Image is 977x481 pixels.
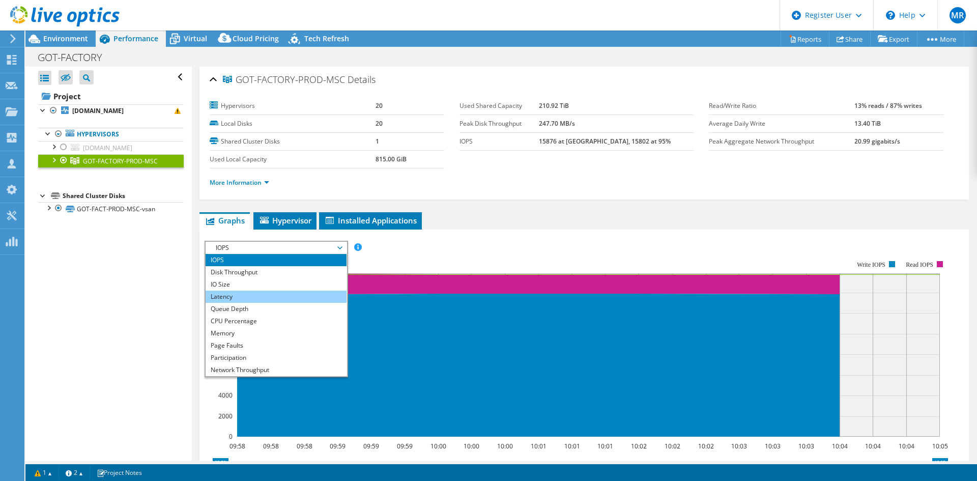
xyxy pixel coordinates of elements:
[854,119,881,128] b: 13.40 TiB
[184,34,207,43] span: Virtual
[539,137,671,146] b: 15876 at [GEOGRAPHIC_DATA], 15802 at 95%
[709,119,854,129] label: Average Daily Write
[459,119,539,129] label: Peak Disk Throughput
[206,254,347,266] li: IOPS
[210,101,376,111] label: Hypervisors
[324,215,417,225] span: Installed Applications
[829,31,871,47] a: Share
[330,442,346,450] text: 09:59
[218,412,233,420] text: 2000
[206,278,347,291] li: IO Size
[631,442,647,450] text: 10:02
[564,442,580,450] text: 10:01
[597,442,613,450] text: 10:01
[206,352,347,364] li: Participation
[376,137,379,146] b: 1
[363,442,379,450] text: 09:59
[886,11,895,20] svg: \n
[205,215,245,225] span: Graphs
[709,136,854,147] label: Peak Aggregate Network Throughput
[72,106,124,115] b: [DOMAIN_NAME]
[38,104,184,118] a: [DOMAIN_NAME]
[211,242,341,254] span: IOPS
[731,442,747,450] text: 10:03
[206,266,347,278] li: Disk Throughput
[63,190,184,202] div: Shared Cluster Disks
[83,157,158,165] span: GOT-FACTORY-PROD-MSC
[854,137,900,146] b: 20.99 gigabits/s
[83,144,132,152] span: [DOMAIN_NAME]
[206,327,347,339] li: Memory
[210,119,376,129] label: Local Disks
[38,128,184,141] a: Hypervisors
[539,119,575,128] b: 247.70 MB/s
[430,442,446,450] text: 10:00
[223,75,345,85] span: GOT-FACTORY-PROD-MSC
[229,442,245,450] text: 09:58
[531,442,547,450] text: 10:01
[210,136,376,147] label: Shared Cluster Disks
[765,442,781,450] text: 10:03
[899,442,914,450] text: 10:04
[27,466,59,479] a: 1
[229,432,233,441] text: 0
[854,101,922,110] b: 13% reads / 87% writes
[464,442,479,450] text: 10:00
[59,466,90,479] a: 2
[459,101,539,111] label: Used Shared Capacity
[210,178,269,187] a: More Information
[218,391,233,400] text: 4000
[709,101,854,111] label: Read/Write Ratio
[206,315,347,327] li: CPU Percentage
[206,364,347,376] li: Network Throughput
[113,34,158,43] span: Performance
[233,34,279,43] span: Cloud Pricing
[539,101,569,110] b: 210.92 TiB
[832,442,848,450] text: 10:04
[950,7,966,23] span: MR
[38,202,184,215] a: GOT-FACT-PROD-MSC-vsan
[38,88,184,104] a: Project
[781,31,829,47] a: Reports
[258,215,311,225] span: Hypervisor
[206,291,347,303] li: Latency
[917,31,964,47] a: More
[497,442,513,450] text: 10:00
[857,261,885,268] text: Write IOPS
[376,101,383,110] b: 20
[90,466,149,479] a: Project Notes
[397,442,413,450] text: 09:59
[297,442,312,450] text: 09:58
[348,73,376,86] span: Details
[33,52,118,63] h1: GOT-FACTORY
[798,442,814,450] text: 10:03
[38,154,184,167] a: GOT-FACTORY-PROD-MSC
[870,31,917,47] a: Export
[210,154,376,164] label: Used Local Capacity
[376,155,407,163] b: 815.00 GiB
[376,119,383,128] b: 20
[304,34,349,43] span: Tech Refresh
[698,442,714,450] text: 10:02
[665,442,680,450] text: 10:02
[459,136,539,147] label: IOPS
[906,261,934,268] text: Read IOPS
[38,141,184,154] a: [DOMAIN_NAME]
[263,442,279,450] text: 09:58
[932,442,948,450] text: 10:05
[206,303,347,315] li: Queue Depth
[206,339,347,352] li: Page Faults
[865,442,881,450] text: 10:04
[43,34,88,43] span: Environment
